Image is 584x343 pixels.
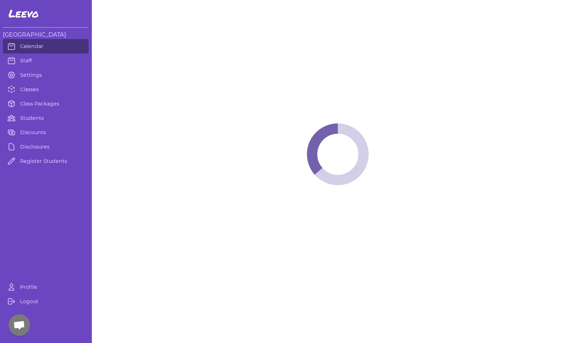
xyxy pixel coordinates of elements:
[9,314,30,336] div: Open chat
[3,68,89,82] a: Settings
[3,125,89,140] a: Discounts
[3,280,89,294] a: Profile
[3,294,89,309] a: Logout
[3,97,89,111] a: Class Packages
[9,7,39,20] span: Leevo
[3,111,89,125] a: Students
[3,30,89,39] h3: [GEOGRAPHIC_DATA]
[3,53,89,68] a: Staff
[3,154,89,168] a: Register Students
[3,82,89,97] a: Classes
[3,39,89,53] a: Calendar
[3,140,89,154] a: Disclosures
